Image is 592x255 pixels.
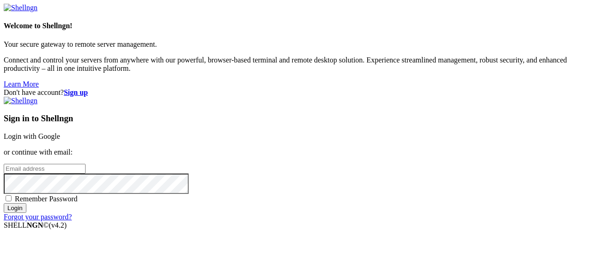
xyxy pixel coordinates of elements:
[15,195,78,203] span: Remember Password
[27,221,43,229] b: NGN
[49,221,67,229] span: 4.2.0
[4,4,37,12] img: Shellngn
[4,40,588,49] p: Your secure gateway to remote server management.
[4,132,60,140] a: Login with Google
[4,97,37,105] img: Shellngn
[4,88,588,97] div: Don't have account?
[4,80,39,88] a: Learn More
[4,22,588,30] h4: Welcome to Shellngn!
[4,221,67,229] span: SHELL ©
[4,213,72,221] a: Forgot your password?
[4,203,26,213] input: Login
[64,88,88,96] a: Sign up
[4,148,588,156] p: or continue with email:
[6,195,12,201] input: Remember Password
[4,113,588,124] h3: Sign in to Shellngn
[4,56,588,73] p: Connect and control your servers from anywhere with our powerful, browser-based terminal and remo...
[4,164,86,174] input: Email address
